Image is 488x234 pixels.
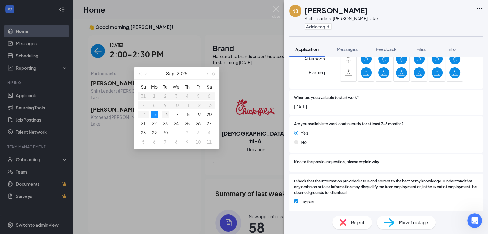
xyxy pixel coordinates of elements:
[205,129,213,136] div: 4
[160,110,171,119] td: 2025-09-16
[8,37,22,41] span: Home
[194,120,202,127] div: 26
[162,111,169,118] div: 16
[149,110,160,119] td: 2025-09-15
[171,137,182,146] td: 2025-10-08
[294,121,404,127] span: Are you available to work continuously for at least 3-6 months?
[149,128,160,137] td: 2025-09-29
[183,138,191,145] div: 9
[149,119,160,128] td: 2025-09-22
[182,137,193,146] td: 2025-10-09
[204,128,215,137] td: 2025-10-04
[173,120,180,127] div: 24
[193,82,204,91] th: Fr
[41,10,53,22] img: Profile image for Leo
[171,110,182,119] td: 2025-09-17
[177,67,187,79] button: 2025
[182,82,193,91] th: Th
[173,111,180,118] div: 17
[301,198,315,205] span: I agree
[162,129,169,136] div: 30
[193,128,204,137] td: 2025-10-03
[160,128,171,137] td: 2025-09-30
[183,129,191,136] div: 2
[204,119,215,128] td: 2025-09-27
[171,119,182,128] td: 2025-09-24
[194,138,202,145] div: 10
[467,213,482,228] iframe: Intercom live chat
[337,46,358,52] span: Messages
[182,128,193,137] td: 2025-10-02
[193,137,204,146] td: 2025-10-10
[35,37,56,41] span: Messages
[294,103,478,110] span: [DATE]
[309,67,325,78] span: Evening
[304,53,325,64] span: Afternoon
[162,120,169,127] div: 23
[292,8,298,14] div: NB
[182,110,193,119] td: 2025-09-18
[301,139,307,145] span: No
[204,137,215,146] td: 2025-10-11
[140,120,147,127] div: 21
[149,137,160,146] td: 2025-10-06
[138,128,149,137] td: 2025-09-28
[140,129,147,136] div: 28
[305,5,368,15] h1: [PERSON_NAME]
[193,110,204,119] td: 2025-09-19
[162,138,169,145] div: 7
[30,21,61,46] button: Messages
[182,119,193,128] td: 2025-09-25
[29,10,41,22] img: Profile image for Jonah
[151,111,158,118] div: 15
[376,46,397,52] span: Feedback
[138,82,149,91] th: Su
[205,111,213,118] div: 20
[138,137,149,146] td: 2025-10-05
[205,120,213,127] div: 27
[294,159,380,165] span: If no to the previous question, please explain why.
[294,95,359,101] span: When are you available to start work?
[205,138,213,145] div: 11
[399,219,428,226] span: Move to stage
[160,82,171,91] th: Tu
[351,219,365,226] span: Reject
[193,119,204,128] td: 2025-09-26
[173,138,180,145] div: 8
[295,46,319,52] span: Application
[305,23,332,30] button: PlusAdd a tag
[138,119,149,128] td: 2025-09-21
[194,111,202,118] div: 19
[171,82,182,91] th: We
[52,10,65,22] img: Profile image for Patrick
[447,46,456,52] span: Info
[183,120,191,127] div: 25
[160,137,171,146] td: 2025-10-07
[69,37,84,41] span: Tickets
[151,129,158,136] div: 29
[301,130,308,136] span: Yes
[12,16,17,17] img: logo
[61,21,91,46] button: Tickets
[194,129,202,136] div: 3
[204,82,215,91] th: Sa
[151,120,158,127] div: 22
[416,46,426,52] span: Files
[160,119,171,128] td: 2025-09-23
[149,82,160,91] th: Mo
[140,138,147,145] div: 5
[166,67,174,79] button: Sep
[74,10,85,21] div: Close
[151,138,158,145] div: 6
[171,128,182,137] td: 2025-10-01
[326,25,330,28] svg: Plus
[476,5,483,12] svg: Ellipses
[305,15,378,21] div: Shift Leader at [PERSON_NAME] Lake
[204,110,215,119] td: 2025-09-20
[173,129,180,136] div: 1
[294,178,478,196] span: I check that the information provided is true and correct to the best of my knowledge. I understa...
[183,111,191,118] div: 18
